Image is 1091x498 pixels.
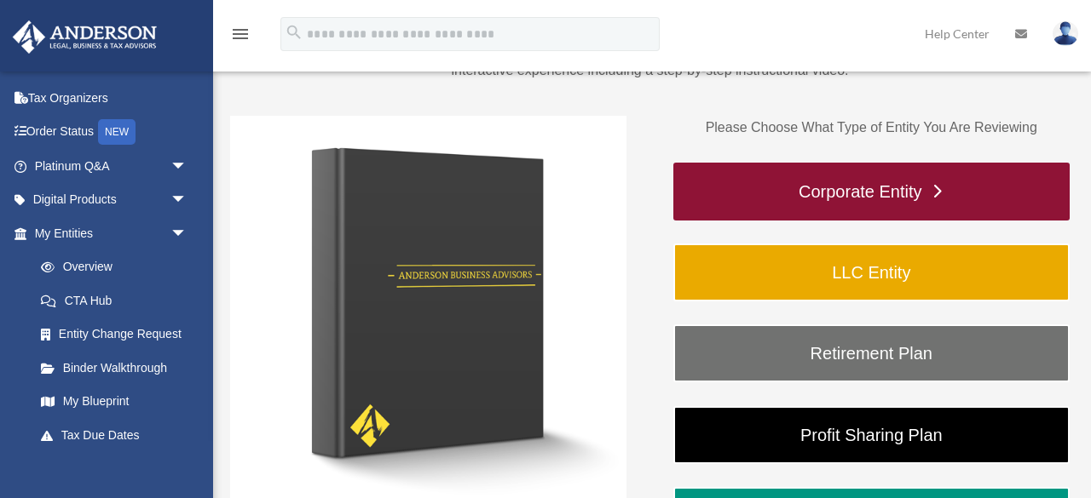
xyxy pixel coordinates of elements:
[673,324,1070,382] a: Retirement Plan
[12,183,213,217] a: Digital Productsarrow_drop_down
[24,250,213,284] a: Overview
[673,243,1070,301] a: LLC Entity
[170,149,205,184] span: arrow_drop_down
[230,30,251,44] a: menu
[8,20,162,54] img: Anderson Advisors Platinum Portal
[24,385,213,419] a: My Blueprint
[285,23,303,42] i: search
[24,418,213,452] a: Tax Due Dates
[12,149,213,183] a: Platinum Q&Aarrow_drop_down
[12,81,213,115] a: Tax Organizers
[230,24,251,44] i: menu
[170,183,205,218] span: arrow_drop_down
[24,283,213,318] a: CTA Hub
[673,406,1070,464] a: Profit Sharing Plan
[673,116,1070,140] p: Please Choose What Type of Entity You Are Reviewing
[12,115,213,150] a: Order StatusNEW
[673,163,1070,220] a: Corporate Entity
[24,318,213,352] a: Entity Change Request
[24,351,205,385] a: Binder Walkthrough
[98,119,136,145] div: NEW
[1053,21,1078,46] img: User Pic
[12,216,213,250] a: My Entitiesarrow_drop_down
[170,216,205,251] span: arrow_drop_down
